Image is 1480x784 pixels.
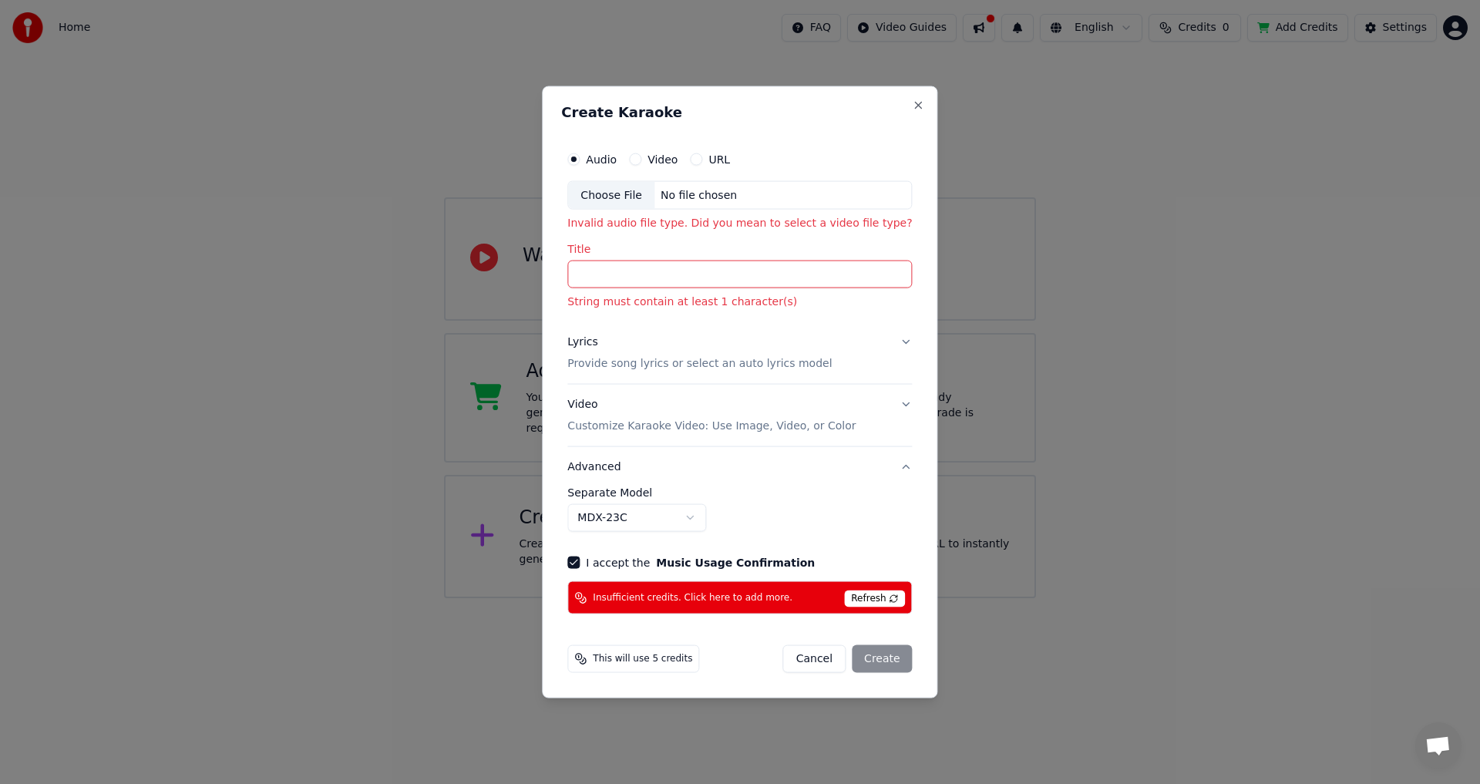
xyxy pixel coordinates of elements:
[567,294,912,310] p: String must contain at least 1 character(s)
[647,153,678,164] label: Video
[567,244,912,254] label: Title
[844,591,905,607] span: Refresh
[567,322,912,384] button: LyricsProvide song lyrics or select an auto lyrics model
[567,335,597,350] div: Lyrics
[586,557,815,568] label: I accept the
[567,487,912,498] label: Separate Model
[567,447,912,487] button: Advanced
[593,653,692,665] span: This will use 5 credits
[586,153,617,164] label: Audio
[561,105,918,119] h2: Create Karaoke
[783,645,846,673] button: Cancel
[567,356,832,372] p: Provide song lyrics or select an auto lyrics model
[567,419,856,434] p: Customize Karaoke Video: Use Image, Video, or Color
[656,557,815,568] button: I accept the
[568,181,654,209] div: Choose File
[567,487,912,544] div: Advanced
[593,591,792,604] span: Insufficient credits. Click here to add more.
[567,216,912,231] p: Invalid audio file type. Did you mean to select a video file type?
[654,187,743,203] div: No file chosen
[567,397,856,434] div: Video
[708,153,730,164] label: URL
[567,385,912,446] button: VideoCustomize Karaoke Video: Use Image, Video, or Color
